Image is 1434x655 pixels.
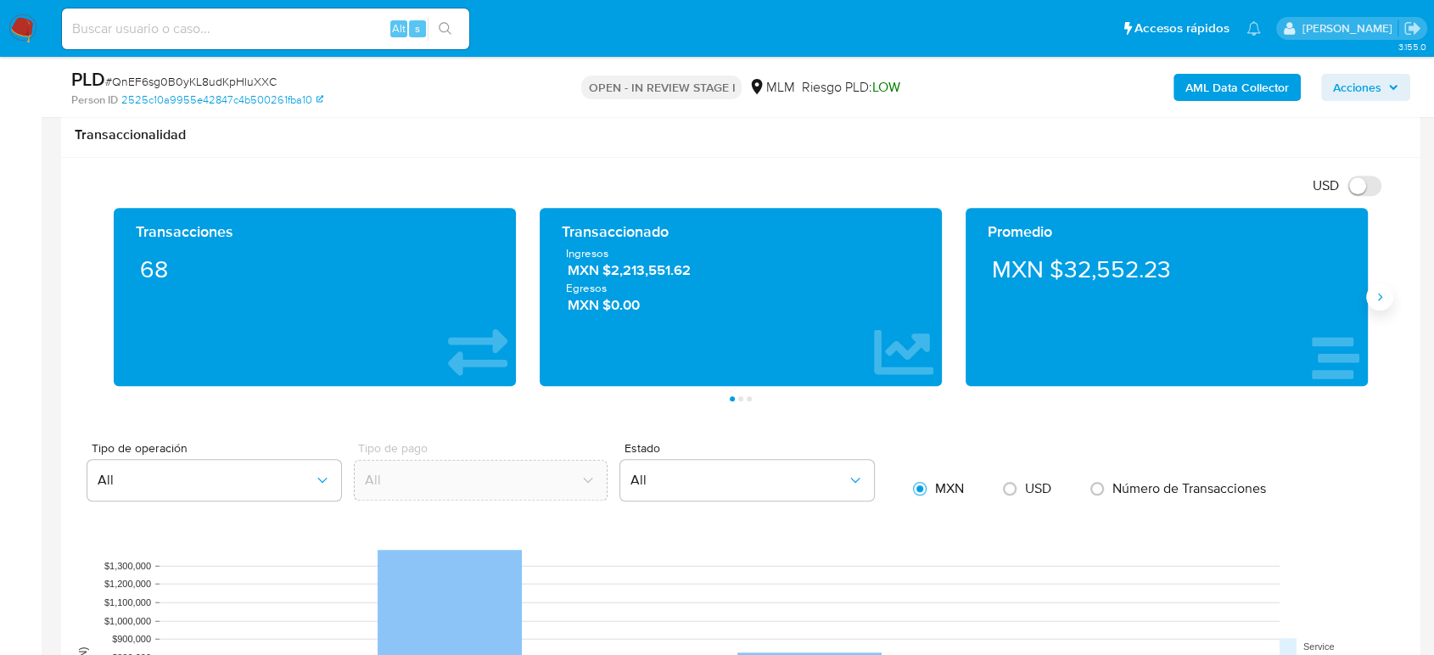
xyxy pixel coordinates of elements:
span: Accesos rápidos [1134,20,1230,37]
p: diego.gardunorosas@mercadolibre.com.mx [1302,20,1398,36]
span: LOW [871,77,899,97]
a: Salir [1403,20,1421,37]
button: search-icon [428,17,462,41]
span: s [415,20,420,36]
p: OPEN - IN REVIEW STAGE I [581,76,742,99]
b: PLD [71,65,105,92]
div: MLM [748,78,794,97]
button: AML Data Collector [1174,74,1301,101]
input: Buscar usuario o caso... [62,18,469,40]
a: Notificaciones [1246,21,1261,36]
span: 3.155.0 [1398,40,1426,53]
span: Acciones [1333,74,1381,101]
span: # QnEF6sg0B0yKL8udKpHluXXC [105,73,277,90]
h1: Transaccionalidad [75,126,1407,143]
span: Alt [392,20,406,36]
a: 2525c10a9955e42847c4b500261fba10 [121,92,323,108]
button: Acciones [1321,74,1410,101]
b: Person ID [71,92,118,108]
b: AML Data Collector [1185,74,1289,101]
span: Riesgo PLD: [801,78,899,97]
